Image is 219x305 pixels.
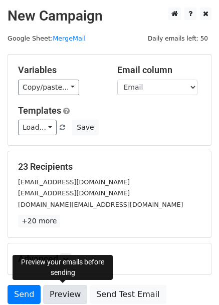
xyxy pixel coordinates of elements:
[43,285,87,304] a: Preview
[18,189,130,197] small: [EMAIL_ADDRESS][DOMAIN_NAME]
[8,285,41,304] a: Send
[13,255,113,280] div: Preview your emails before sending
[169,257,219,305] iframe: Chat Widget
[18,161,201,172] h5: 23 Recipients
[53,35,86,42] a: MergeMail
[72,120,98,135] button: Save
[8,8,211,25] h2: New Campaign
[18,120,57,135] a: Load...
[18,105,61,116] a: Templates
[18,65,102,76] h5: Variables
[18,215,60,227] a: +20 more
[18,80,79,95] a: Copy/paste...
[90,285,166,304] a: Send Test Email
[18,178,130,186] small: [EMAIL_ADDRESS][DOMAIN_NAME]
[169,257,219,305] div: 聊天小组件
[8,35,86,42] small: Google Sheet:
[18,201,183,208] small: [DOMAIN_NAME][EMAIL_ADDRESS][DOMAIN_NAME]
[144,35,211,42] a: Daily emails left: 50
[144,33,211,44] span: Daily emails left: 50
[117,65,201,76] h5: Email column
